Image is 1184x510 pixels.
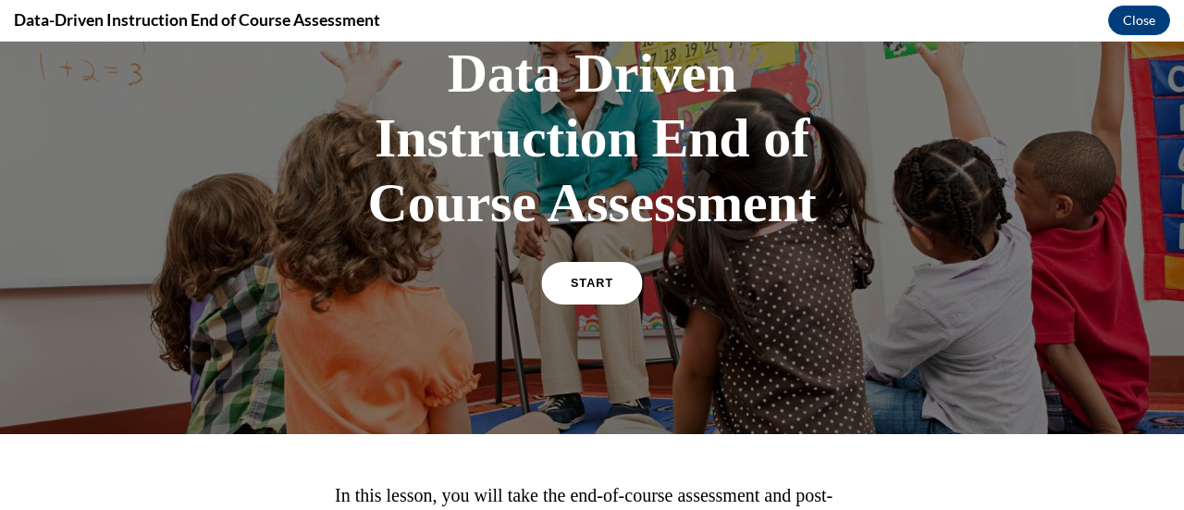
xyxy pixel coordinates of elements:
a: START [541,220,642,263]
h4: Data-Driven Instruction End of Course Assessment [14,8,380,31]
button: Close [1108,6,1170,35]
span: START [571,235,613,249]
